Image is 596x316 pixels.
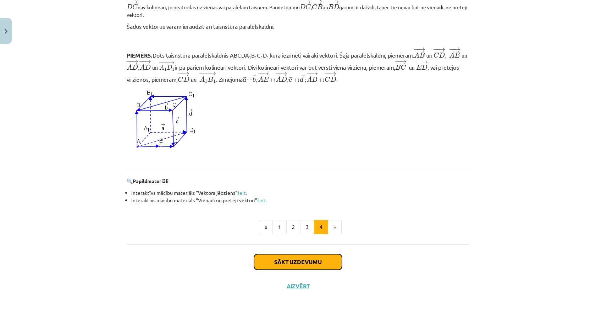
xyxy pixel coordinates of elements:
span: c [289,79,292,82]
: ↑↑ [247,77,252,83]
button: 4 [314,220,328,234]
a: šeit. [257,197,267,203]
span: C [178,76,183,82]
span: E [416,65,422,70]
: un [462,53,467,59]
: un [152,65,158,71]
span: − [129,60,130,64]
span: − [449,48,454,52]
span: → [209,72,216,76]
span: − [394,60,400,64]
sub: 1 [249,54,251,60]
span: B [419,53,425,58]
li: Interaktīvs mācību materiāls “Vienādi un pretēji vektori” [131,197,469,204]
a: šeit. [237,189,247,196]
span: − [418,60,419,64]
span: Šādus vektorus varam ieraudzīt arī taisnstūra paralēlskaldnī. [127,23,275,30]
button: « [259,220,273,234]
span: − [259,72,260,76]
span: − [159,61,164,64]
span: C [434,52,439,58]
span: → [418,48,425,52]
span: − [177,72,183,76]
span: A [307,76,312,82]
span: PIEMĒRS. [127,52,153,59]
: ; [256,77,258,83]
span: → [438,48,445,52]
span: − [126,60,132,64]
: ↑↓ [294,77,300,83]
span: − [433,48,438,52]
: un [409,65,415,71]
button: Sākt uzdevumu [254,254,342,270]
span: − [324,72,330,76]
span: A [449,52,454,58]
span: − [413,48,419,52]
span: → [399,60,407,64]
span: − [415,60,421,64]
sub: 1 [255,54,257,60]
span: B [208,77,213,82]
span: − [257,72,263,76]
img: icon-close-lesson-0947bae3869378f0d4975bcd49f059093ad1ed9edebbc8119c70593378902aed.svg [5,29,7,34]
: un [426,53,432,59]
p: 🔍 [127,177,469,185]
: , [138,65,139,71]
span: → [144,60,151,64]
span: − [139,60,144,64]
span: C [132,4,138,10]
span: → [252,74,256,80]
span: A [258,76,263,82]
span: A [414,52,419,58]
span: A [276,76,281,82]
span: ir pa pāriem kolineāri vektori. Divi kolineāri vektori var būt vērsti vienā virzienā, piemēram, [175,64,395,71]
span: C [325,76,330,82]
span: A [139,64,145,70]
span: B [312,77,317,82]
span: D [333,4,339,9]
span: 1 [172,68,174,71]
span: E [454,53,460,58]
span: B [317,4,322,9]
span: D [145,65,151,70]
span: − [416,48,416,52]
span: − [199,72,204,76]
: ; [287,77,289,83]
span: → [329,72,336,76]
span: D [167,65,172,70]
span: D [300,4,305,9]
span: D [439,53,445,58]
span: − [142,60,143,64]
span: Dots taisnstūra paralēlskaldnis ABCDA B C D kurā iezīmēti vairāki vektori. Šajā paralēlskaldnī, p... [153,52,414,59]
: ; [305,77,307,83]
span: . Zīmējumā [216,76,243,83]
span: . [336,77,338,83]
span: 1 [213,79,216,83]
span: − [397,60,398,64]
span: → [311,72,318,76]
span: → [453,48,460,52]
span: b [253,76,256,82]
span: → [131,60,138,64]
span: −− [202,72,209,76]
span: A [199,76,205,82]
sub: 1 [261,54,263,60]
span: → [301,74,305,80]
span: a [243,79,247,82]
span: B [395,65,401,70]
span: C [401,64,406,70]
span: −− [162,61,168,64]
span: A [127,64,132,70]
span: C [312,4,317,10]
b: Papildmateriāli [133,178,169,184]
span: − [180,72,181,76]
span: D [132,65,138,70]
span: B [328,4,333,9]
button: 2 [286,220,300,234]
span: − [275,72,281,76]
span: − [306,72,312,76]
span: D [183,77,189,82]
span: d [300,76,304,82]
span: → [262,72,269,76]
span: 1 [205,79,207,83]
